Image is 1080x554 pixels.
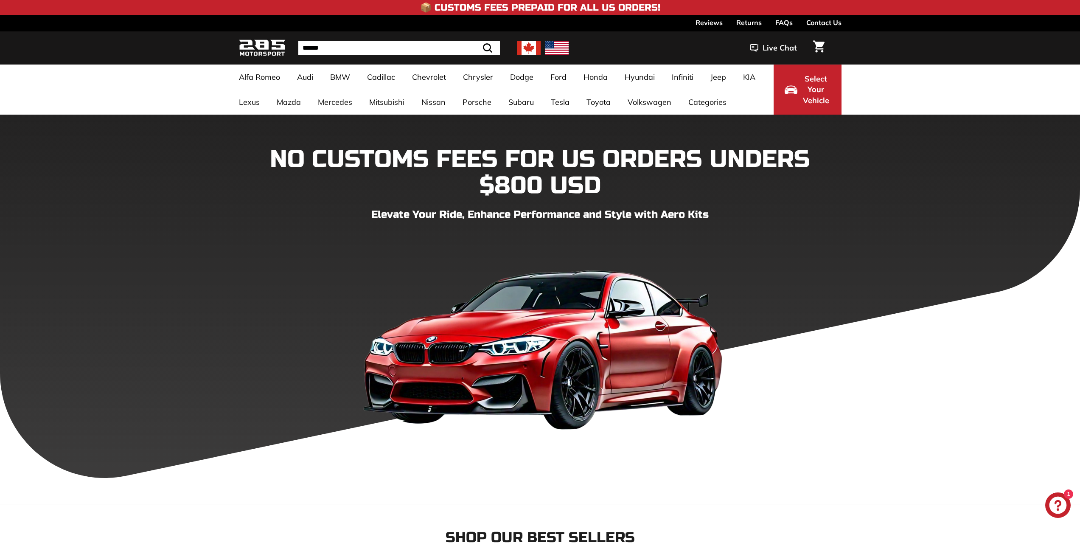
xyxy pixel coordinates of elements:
[763,42,797,53] span: Live Chat
[616,65,663,90] a: Hyundai
[502,65,542,90] a: Dodge
[663,65,702,90] a: Infiniti
[578,90,619,115] a: Toyota
[702,65,735,90] a: Jeep
[239,530,842,546] h2: Shop our Best Sellers
[413,90,454,115] a: Nissan
[575,65,616,90] a: Honda
[739,37,808,59] button: Live Chat
[454,65,502,90] a: Chrysler
[619,90,680,115] a: Volkswagen
[361,90,413,115] a: Mitsubishi
[230,90,268,115] a: Lexus
[1043,492,1073,520] inbox-online-store-chat: Shopify online store chat
[500,90,542,115] a: Subaru
[239,207,842,222] p: Elevate Your Ride, Enhance Performance and Style with Aero Kits
[298,41,500,55] input: Search
[359,65,404,90] a: Cadillac
[230,65,289,90] a: Alfa Romeo
[680,90,735,115] a: Categories
[289,65,322,90] a: Audi
[802,73,830,106] span: Select Your Vehicle
[735,65,764,90] a: KIA
[420,3,660,13] h4: 📦 Customs Fees Prepaid for All US Orders!
[404,65,454,90] a: Chevrolet
[736,15,762,30] a: Returns
[454,90,500,115] a: Porsche
[239,146,842,199] h1: NO CUSTOMS FEES FOR US ORDERS UNDERS $800 USD
[696,15,723,30] a: Reviews
[309,90,361,115] a: Mercedes
[239,38,286,58] img: Logo_285_Motorsport_areodynamics_components
[806,15,842,30] a: Contact Us
[268,90,309,115] a: Mazda
[808,34,830,62] a: Cart
[774,65,842,115] button: Select Your Vehicle
[542,65,575,90] a: Ford
[775,15,793,30] a: FAQs
[322,65,359,90] a: BMW
[542,90,578,115] a: Tesla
